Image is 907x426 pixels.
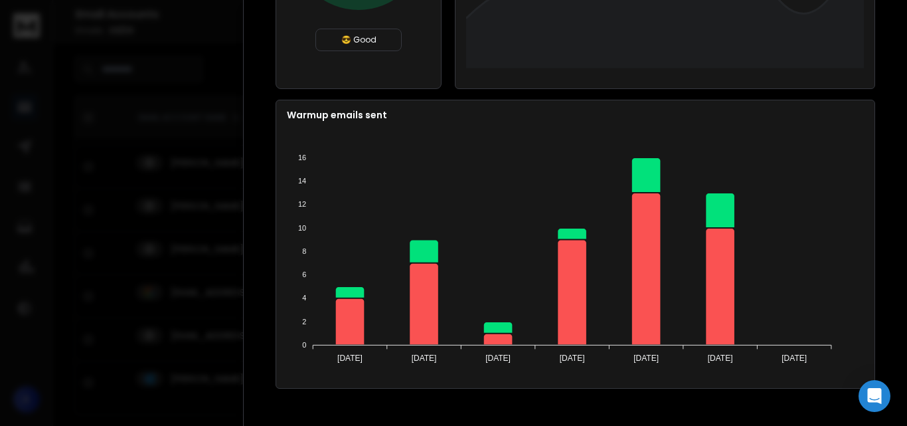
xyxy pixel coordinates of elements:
tspan: [DATE] [560,354,585,363]
tspan: [DATE] [412,354,437,363]
tspan: 2 [302,318,306,326]
tspan: [DATE] [708,354,733,363]
tspan: 16 [298,154,306,161]
tspan: [DATE] [337,354,363,363]
tspan: 10 [298,224,306,232]
tspan: 4 [302,294,306,302]
tspan: 8 [302,247,306,255]
p: Warmup emails sent [287,108,864,122]
div: 😎 Good [315,29,402,51]
tspan: 12 [298,200,306,208]
tspan: 14 [298,177,306,185]
tspan: 0 [302,341,306,349]
tspan: [DATE] [633,354,659,363]
tspan: [DATE] [782,354,807,363]
tspan: [DATE] [485,354,511,363]
tspan: 6 [302,270,306,278]
div: Open Intercom Messenger [859,380,890,412]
